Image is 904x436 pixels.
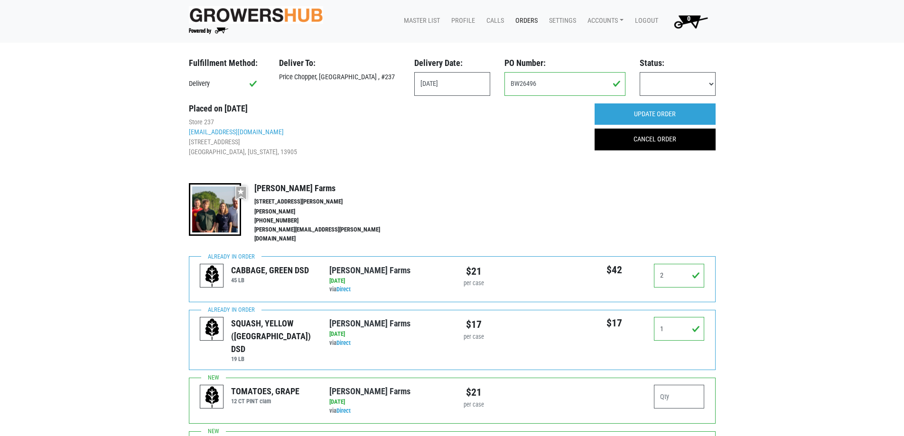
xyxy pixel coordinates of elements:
h3: Fulfillment Method: [189,58,265,68]
img: placeholder-variety-43d6402dacf2d531de610a020419775a.svg [200,264,224,288]
div: TOMATOES, GRAPE [231,385,299,398]
a: [PERSON_NAME] Farms [329,318,410,328]
img: thumbnail-8a08f3346781c529aa742b86dead986c.jpg [189,183,241,235]
h5: $42 [589,264,640,276]
div: via [329,277,445,295]
img: original-fc7597fdc6adbb9d0e2ae620e786d1a2.jpg [189,6,324,24]
h6: 19 LB [231,355,315,362]
h3: Placed on [DATE] [189,103,580,114]
div: $21 [459,264,488,279]
h3: Deliver To: [279,58,400,68]
div: per case [459,279,488,288]
img: Powered by Big Wheelbarrow [189,28,228,34]
h5: $17 [589,317,640,329]
div: via [329,398,445,416]
a: [EMAIL_ADDRESS][DOMAIN_NAME] [189,128,284,136]
li: [STREET_ADDRESS][PERSON_NAME] [254,197,401,206]
div: [DATE] [329,277,445,286]
a: [PERSON_NAME] Farms [329,265,410,275]
a: Direct [336,407,351,414]
a: Settings [541,12,580,30]
img: placeholder-variety-43d6402dacf2d531de610a020419775a.svg [200,317,224,341]
input: UPDATE ORDER [595,103,716,125]
li: Store 237 [189,117,580,127]
li: [PHONE_NUMBER] [254,216,401,225]
div: via [329,330,445,348]
div: $17 [459,317,488,332]
div: [DATE] [329,398,445,407]
li: [GEOGRAPHIC_DATA], [US_STATE], 13905 [189,147,580,157]
li: [PERSON_NAME][EMAIL_ADDRESS][PERSON_NAME][DOMAIN_NAME] [254,225,401,243]
div: [DATE] [329,330,445,339]
input: Qty [654,264,705,288]
h6: 45 LB [231,277,309,284]
a: CANCEL ORDER [595,129,716,150]
h3: Status: [640,58,716,68]
div: SQUASH, YELLOW ([GEOGRAPHIC_DATA]) DSD [231,317,315,355]
a: Logout [627,12,662,30]
div: Price Chopper, [GEOGRAPHIC_DATA] , #237 [272,72,407,83]
a: Direct [336,286,351,293]
a: [PERSON_NAME] Farms [329,386,410,396]
input: Qty [654,385,705,408]
li: [PERSON_NAME] [254,207,401,216]
a: Profile [444,12,479,30]
a: Master List [396,12,444,30]
span: 0 [687,15,690,23]
input: Qty [654,317,705,341]
img: placeholder-variety-43d6402dacf2d531de610a020419775a.svg [200,385,224,409]
a: Accounts [580,12,627,30]
h3: PO Number: [504,58,625,68]
a: Orders [508,12,541,30]
img: Cart [670,12,712,31]
div: $21 [459,385,488,400]
h4: [PERSON_NAME] Farms [254,183,401,194]
a: Direct [336,339,351,346]
a: Calls [479,12,508,30]
div: per case [459,333,488,342]
div: per case [459,400,488,409]
div: CABBAGE, GREEN DSD [231,264,309,277]
li: [STREET_ADDRESS] [189,137,580,147]
input: Select Date [414,72,490,96]
a: 0 [662,12,716,31]
h6: 12 CT PINT clam [231,398,299,405]
h3: Delivery Date: [414,58,490,68]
